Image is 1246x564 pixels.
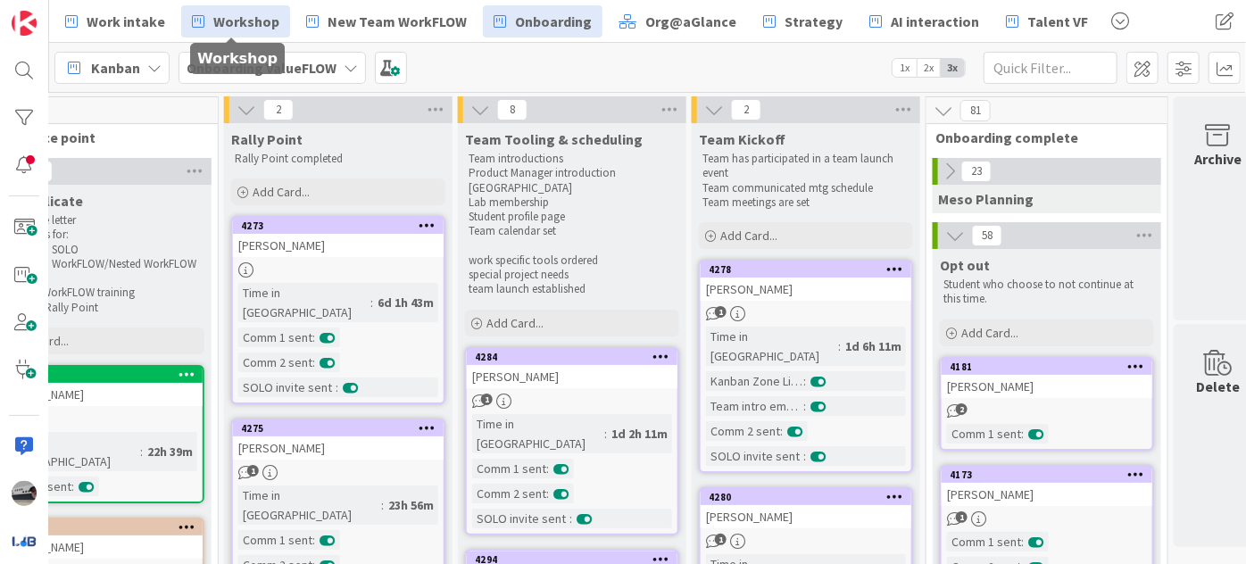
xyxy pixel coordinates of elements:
[891,11,979,32] span: AI interaction
[803,371,806,391] span: :
[467,365,677,388] div: [PERSON_NAME]
[838,336,841,356] span: :
[312,530,315,550] span: :
[803,446,806,466] span: :
[940,357,1154,451] a: 4181[PERSON_NAME]Comm 1 sent:
[87,11,165,32] span: Work intake
[231,130,303,148] span: Rally Point
[608,5,747,37] a: Org@aGlance
[1021,424,1024,444] span: :
[752,5,853,37] a: Strategy
[233,218,444,257] div: 4273[PERSON_NAME]
[467,349,677,365] div: 4284
[701,489,911,505] div: 4280
[706,327,838,366] div: Time in [GEOGRAPHIC_DATA]
[328,11,467,32] span: New Team WorkFLOW
[706,446,803,466] div: SOLO invite sent
[515,11,592,32] span: Onboarding
[469,253,676,268] p: work specific tools ordered
[972,225,1002,246] span: 58
[1197,376,1241,397] div: Delete
[938,190,1034,208] span: Meso Planning
[785,11,843,32] span: Strategy
[947,424,1021,444] div: Comm 1 sent
[709,263,911,276] div: 4278
[231,216,445,404] a: 4273[PERSON_NAME]Time in [GEOGRAPHIC_DATA]:6d 1h 43mComm 1 sent:Comm 2 sent:SOLO invite sent:
[859,5,990,37] a: AI interaction
[941,59,965,77] span: 3x
[961,325,1018,341] span: Add Card...
[950,361,1152,373] div: 4181
[715,534,727,545] span: 1
[295,5,478,37] a: New Team WorkFLOW
[233,420,444,460] div: 4275[PERSON_NAME]
[1195,148,1242,170] div: Archive
[935,129,1145,146] span: Onboarding complete
[956,403,968,415] span: 2
[472,509,569,528] div: SOLO invite sent
[720,228,777,244] span: Add Card...
[233,436,444,460] div: [PERSON_NAME]
[483,5,602,37] a: Onboarding
[481,394,493,405] span: 1
[961,161,992,182] span: 23
[706,396,803,416] div: Team intro email sent
[780,421,783,441] span: :
[469,152,676,166] p: Team introductions
[702,152,910,181] p: Team has participated in a team launch event
[241,220,444,232] div: 4273
[475,351,677,363] div: 4284
[917,59,941,77] span: 2x
[213,11,279,32] span: Workshop
[472,414,604,453] div: Time in [GEOGRAPHIC_DATA]
[12,481,37,506] img: jB
[995,5,1099,37] a: Talent VF
[469,166,676,180] p: Product Manager introduction
[233,218,444,234] div: 4273
[699,260,913,473] a: 4278[PERSON_NAME]Time in [GEOGRAPHIC_DATA]:1d 6h 11mKanban Zone Licensed:Team intro email sent:Co...
[706,371,803,391] div: Kanban Zone Licensed
[942,467,1152,483] div: 4173
[645,11,736,32] span: Org@aGlance
[373,293,438,312] div: 6d 1h 43m
[469,210,676,224] p: Student profile page
[238,377,336,397] div: SOLO invite sent
[486,315,544,331] span: Add Card...
[715,306,727,318] span: 1
[469,224,676,238] p: Team calendar set
[607,424,672,444] div: 1d 2h 11m
[465,347,679,535] a: 4284[PERSON_NAME]Time in [GEOGRAPHIC_DATA]:1d 2h 11mComm 1 sent:Comm 2 sent:SOLO invite sent:
[942,483,1152,506] div: [PERSON_NAME]
[956,511,968,523] span: 1
[197,50,278,67] h5: Workshop
[893,59,917,77] span: 1x
[336,377,338,397] span: :
[731,99,761,120] span: 2
[950,469,1152,481] div: 4173
[143,442,197,461] div: 22h 39m
[233,420,444,436] div: 4275
[841,336,906,356] div: 1d 6h 11m
[238,485,381,525] div: Time in [GEOGRAPHIC_DATA]
[803,396,806,416] span: :
[469,181,676,195] p: [GEOGRAPHIC_DATA]
[469,268,676,282] p: special project needs
[12,11,37,36] img: Visit kanbanzone.com
[546,484,549,503] span: :
[241,422,444,435] div: 4275
[312,352,315,372] span: :
[384,495,438,515] div: 23h 56m
[187,59,336,77] b: Onboarding ValueFLOW
[238,530,312,550] div: Comm 1 sent
[701,278,911,301] div: [PERSON_NAME]
[12,528,37,553] img: avatar
[467,349,677,388] div: 4284[PERSON_NAME]
[984,52,1117,84] input: Quick Filter...
[702,181,910,195] p: Team communicated mtg schedule
[181,5,290,37] a: Workshop
[238,352,312,372] div: Comm 2 sent
[235,152,442,166] p: Rally Point completed
[699,130,785,148] span: Team Kickoff
[701,489,911,528] div: 4280[PERSON_NAME]
[960,100,991,121] span: 81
